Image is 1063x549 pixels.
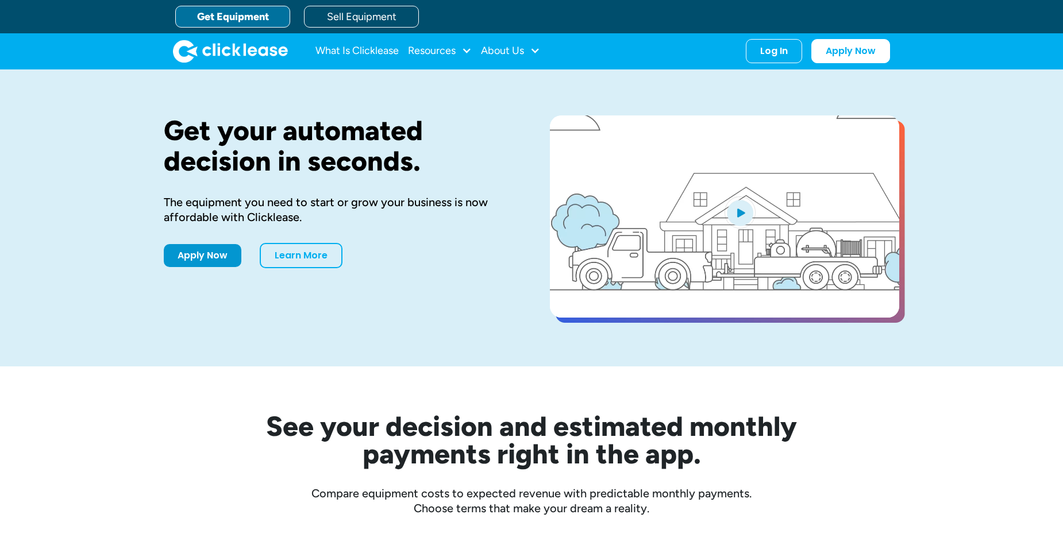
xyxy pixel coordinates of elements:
[175,6,290,28] a: Get Equipment
[550,115,899,318] a: open lightbox
[164,115,513,176] h1: Get your automated decision in seconds.
[164,486,899,516] div: Compare equipment costs to expected revenue with predictable monthly payments. Choose terms that ...
[760,45,788,57] div: Log In
[210,412,853,467] h2: See your decision and estimated monthly payments right in the app.
[164,244,241,267] a: Apply Now
[315,40,399,63] a: What Is Clicklease
[481,40,540,63] div: About Us
[304,6,419,28] a: Sell Equipment
[164,195,513,225] div: The equipment you need to start or grow your business is now affordable with Clicklease.
[811,39,890,63] a: Apply Now
[173,40,288,63] img: Clicklease logo
[260,243,342,268] a: Learn More
[408,40,472,63] div: Resources
[173,40,288,63] a: home
[725,196,756,229] img: Blue play button logo on a light blue circular background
